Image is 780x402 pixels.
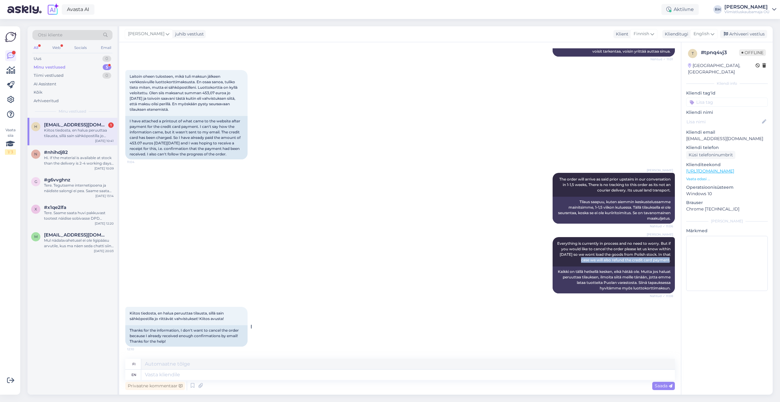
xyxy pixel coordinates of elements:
div: AI Assistent [34,81,56,87]
div: Thanks for the information, I don't want to cancel the order because I already received enough co... [125,325,248,347]
p: Brauser [686,199,768,206]
div: Arhiveeritud [34,98,59,104]
input: Lisa nimi [686,118,761,125]
p: Kliendi nimi [686,109,768,116]
div: [GEOGRAPHIC_DATA], [GEOGRAPHIC_DATA] [688,62,756,75]
div: [DATE] 12:20 [95,221,114,226]
div: Küsi telefoninumbrit [686,151,735,159]
span: Everything is currently in process and no need to worry. But if you would like to cancel the orde... [557,241,671,262]
div: 1 / 3 [5,149,16,155]
img: explore-ai [46,3,59,16]
span: 12:10 [127,347,150,352]
span: martin00911@gmail.com [44,232,108,238]
div: Email [100,44,112,52]
div: Kõik [34,89,42,95]
a: [PERSON_NAME]Viimistluskaubamaja OÜ [724,5,776,14]
div: 0 [102,56,111,62]
div: Vaata siia [5,127,16,155]
span: n [34,152,37,156]
div: Tilaus saapuu, kuten aiemmin keskustelussamme mainitsimme, 1–1,5 viikon kuluessa. Tällä tilauksel... [553,197,675,224]
span: x [35,207,37,211]
span: 11:04 [127,160,150,164]
div: [PERSON_NAME] [724,5,770,9]
span: [PERSON_NAME] [647,168,673,173]
span: [PERSON_NAME] [647,232,673,237]
span: Saada [655,383,672,389]
div: [DATE] 20:03 [94,249,114,253]
div: Web [51,44,62,52]
div: Aktiivne [661,4,699,15]
div: Hi. If the material is available at stock than the delivery is 2-4 working days to [GEOGRAPHIC_DA... [44,155,114,166]
p: Kliendi tag'id [686,90,768,96]
div: Tere. Saame saata huvi pakkuvast tootest näidise sobivasse DPD pakiautomaati. [44,210,114,221]
img: Askly Logo [5,31,17,43]
div: juhib vestlust [173,31,204,37]
div: Uus [34,56,41,62]
p: Kliendi email [686,129,768,136]
span: Offline [739,49,766,56]
div: All [32,44,39,52]
a: [URL][DOMAIN_NAME] [686,168,734,174]
span: g [35,179,37,184]
div: en [131,370,136,380]
div: Kiitos tiedosta, en halua peruuttaa tilausta, sillä sain sähköpostilla jo riittävät vahvistukset!... [44,128,114,139]
span: #x1qe2lfa [44,205,66,210]
div: Klienditugi [662,31,688,37]
a: Avasta AI [62,4,94,15]
div: Viimistluskaubamaja OÜ [724,9,770,14]
p: Vaata edasi ... [686,176,768,182]
input: Lisa tag [686,98,768,107]
p: [EMAIL_ADDRESS][DOMAIN_NAME] [686,136,768,142]
div: Mul nädalavahetusel ei ole ligipääsu arvutile, kus ma näen seda chatti siin. Palun kirjutage mull... [44,238,114,249]
div: 5 [103,64,111,70]
span: English [694,31,709,37]
span: [PERSON_NAME] [128,31,164,37]
span: Laitoin oheen tulosteen, mikä tuli maksun jälkeen verkkosivuille luottokorttimaksusta. En osaa sa... [130,74,238,112]
div: Kaikki on tällä hetkellä kesken, eikä hätää ole. Mutta jos haluat peruuttaa tilauksen, ilmoita si... [553,266,675,293]
div: Tiimi vestlused [34,73,64,79]
div: Privaatne kommentaar [125,382,185,390]
div: 1 [108,122,114,128]
span: Nähtud ✓ 11:08 [650,294,673,298]
span: heidi.k.vakevainen@gmail.com [44,122,108,128]
div: [DATE] 10:09 [94,166,114,171]
div: RH [713,5,722,14]
div: Kliendi info [686,81,768,86]
div: [PERSON_NAME] [686,218,768,224]
div: [DATE] 10:41 [95,139,114,143]
div: 0 [102,73,111,79]
div: Minu vestlused [34,64,65,70]
span: m [34,234,38,239]
span: h [34,124,37,129]
div: [DATE] 13:14 [95,194,114,198]
div: Klient [613,31,628,37]
div: fi [132,359,135,369]
p: Märkmed [686,228,768,234]
div: Tere. Tegutseme internetipoena ja näidiste salongi ei pea. Saame saata huvi pakkuvast tootest näi... [44,183,114,194]
span: Finnish [634,31,649,37]
p: Klienditeekond [686,162,768,168]
span: #nhihdj82 [44,150,68,155]
span: Nähtud ✓ 11:06 [650,224,673,229]
span: Otsi kliente [38,32,62,38]
div: Socials [73,44,88,52]
p: Windows 10 [686,191,768,197]
span: The order will arrive as said prior upstairs in our conversation in 1-1,5 weeks, There is no trac... [559,177,671,192]
p: Chrome [TECHNICAL_ID] [686,206,768,212]
div: Arhiveeri vestlus [720,30,767,38]
span: Kiitos tiedosta, en halua peruuttaa tilausta, sillä sain sähköpostilla jo riittävät vahvistukset!... [130,311,225,321]
span: Nähtud ✓ 11:01 [650,57,673,61]
span: t [692,51,694,56]
p: Operatsioonisüsteem [686,184,768,191]
p: Kliendi telefon [686,144,768,151]
span: #g6vvghnz [44,177,70,183]
div: I have attached a printout of what came to the website after payment for the credit card payment.... [125,116,248,159]
div: # tpnq4vj3 [701,49,739,56]
span: Minu vestlused [59,109,86,114]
